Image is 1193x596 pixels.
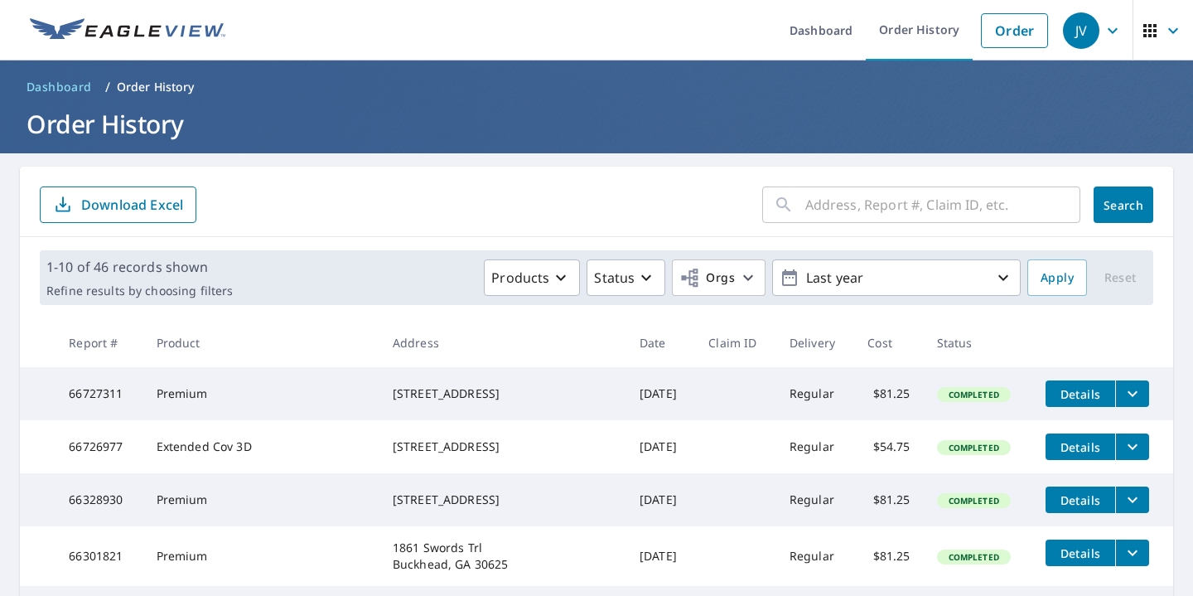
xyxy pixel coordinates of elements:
td: 66727311 [56,367,142,420]
th: Date [626,318,695,367]
th: Cost [854,318,923,367]
span: Details [1055,386,1105,402]
span: Apply [1041,268,1074,288]
span: Details [1055,492,1105,508]
span: Completed [939,442,1009,453]
td: Regular [776,473,854,526]
th: Delivery [776,318,854,367]
h1: Order History [20,107,1173,141]
span: Details [1055,545,1105,561]
td: [DATE] [626,526,695,586]
td: 66726977 [56,420,142,473]
button: Status [587,259,665,296]
div: [STREET_ADDRESS] [393,439,613,455]
td: Regular [776,526,854,586]
td: 66328930 [56,473,142,526]
a: Dashboard [20,74,99,100]
div: [STREET_ADDRESS] [393,385,613,402]
div: 1861 Swords Trl Buckhead, GA 30625 [393,540,613,573]
td: [DATE] [626,473,695,526]
th: Claim ID [695,318,776,367]
img: EV Logo [30,18,225,43]
td: Premium [143,473,379,526]
p: 1-10 of 46 records shown [46,257,233,277]
td: Premium [143,526,379,586]
td: Premium [143,367,379,420]
p: Last year [799,264,993,293]
td: $81.25 [854,473,923,526]
button: filesDropdownBtn-66328930 [1115,487,1149,513]
button: Search [1094,187,1153,223]
td: [DATE] [626,420,695,473]
span: Completed [939,551,1009,563]
button: Orgs [672,259,766,296]
span: Search [1107,197,1140,213]
p: Products [491,268,549,288]
p: Refine results by choosing filters [46,283,233,298]
td: Extended Cov 3D [143,420,379,473]
th: Address [379,318,626,367]
span: Orgs [679,268,735,288]
a: Order [981,13,1048,48]
button: filesDropdownBtn-66726977 [1115,434,1149,460]
button: filesDropdownBtn-66301821 [1115,540,1149,566]
span: Dashboard [27,79,92,95]
button: Last year [772,259,1021,296]
div: [STREET_ADDRESS] [393,492,613,508]
div: JV [1063,12,1099,49]
button: Apply [1027,259,1087,296]
button: detailsBtn-66726977 [1046,434,1115,460]
th: Report # [56,318,142,367]
td: Regular [776,420,854,473]
button: Products [484,259,580,296]
span: Completed [939,495,1009,506]
nav: breadcrumb [20,74,1173,100]
p: Order History [117,79,195,95]
td: [DATE] [626,367,695,420]
th: Product [143,318,379,367]
span: Details [1055,439,1105,455]
li: / [105,77,110,97]
td: 66301821 [56,526,142,586]
input: Address, Report #, Claim ID, etc. [805,182,1080,228]
button: detailsBtn-66301821 [1046,540,1115,566]
p: Status [594,268,635,288]
button: detailsBtn-66727311 [1046,380,1115,407]
td: $81.25 [854,367,923,420]
td: $81.25 [854,526,923,586]
p: Download Excel [81,196,183,214]
td: Regular [776,367,854,420]
th: Status [924,318,1032,367]
td: $54.75 [854,420,923,473]
button: detailsBtn-66328930 [1046,487,1115,513]
button: filesDropdownBtn-66727311 [1115,380,1149,407]
span: Completed [939,389,1009,400]
button: Download Excel [40,187,196,223]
